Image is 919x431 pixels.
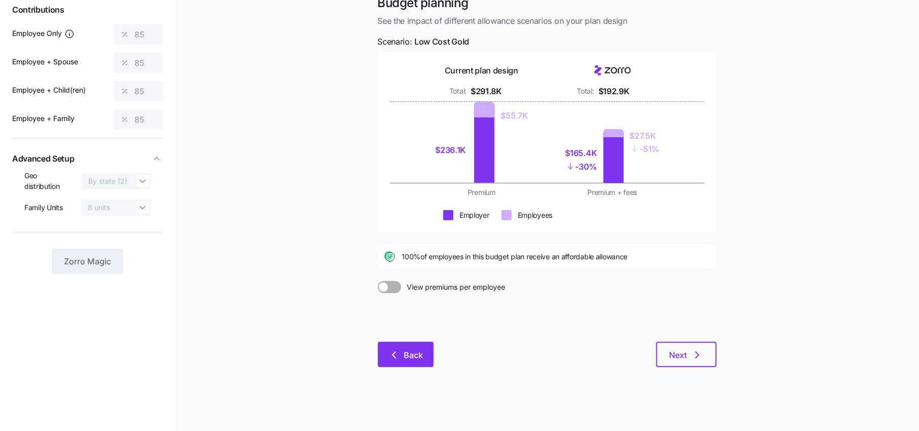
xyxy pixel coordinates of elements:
label: Employee + Spouse [12,56,78,67]
div: Advanced Setup [12,171,163,224]
label: Employee + Family [12,113,75,124]
div: - 30% [565,160,597,173]
label: Employee Only [12,28,75,39]
span: Contributions [12,4,163,16]
div: - 51% [630,142,660,155]
button: Back [378,342,434,367]
span: Back [404,349,423,361]
label: Employee + Child(ren) [12,85,86,96]
span: Low Cost Gold [414,35,469,48]
span: Family Units [24,203,63,213]
div: $55.7K [501,109,527,122]
div: Employees [518,210,552,220]
span: Next [669,349,687,361]
div: Total: [449,86,467,96]
div: Current plan design [445,64,518,77]
div: Total: [577,86,594,96]
div: $27.5K [630,130,660,142]
span: See the impact of different allowance scenarios on your plan design [378,15,717,27]
button: Advanced Setup [12,146,163,171]
div: $192.9K [598,85,629,98]
div: Premium [422,187,541,198]
div: $236.1K [435,144,468,156]
span: 100% of employees in this budget plan receive an affordable allowance [402,252,628,262]
span: Geo distribution [24,171,74,191]
button: Zorro Magic [52,249,123,274]
span: Zorro Magic [64,255,111,267]
div: Employer [459,210,489,220]
div: $291.8K [471,85,502,98]
span: Advanced Setup [12,152,75,165]
span: View premiums per employee [401,281,506,293]
div: $165.4K [565,147,597,160]
span: Scenario: [378,35,470,48]
div: Premium + fees [553,187,672,198]
button: Next [656,342,717,367]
